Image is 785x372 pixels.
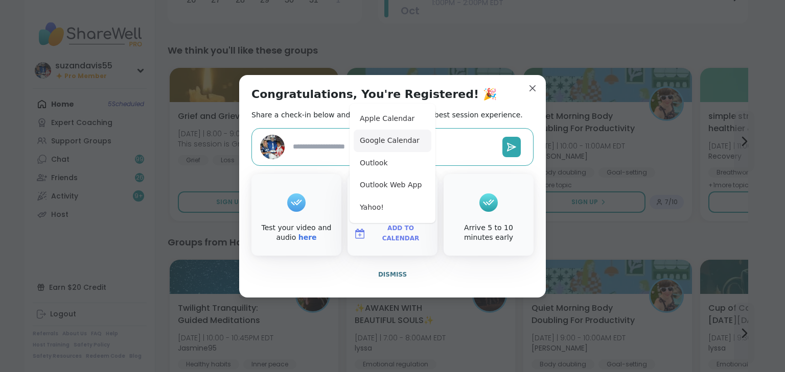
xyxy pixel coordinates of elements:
[253,223,339,243] div: Test your video and audio
[354,108,431,130] button: Apple Calendar
[251,264,534,285] button: Dismiss
[350,223,435,244] button: Add to Calendar
[260,135,285,159] img: suzandavis55
[354,196,431,219] button: Yahoo!
[354,228,366,240] img: ShareWell Logomark
[298,233,317,241] a: here
[354,152,431,175] button: Outlook
[354,174,431,196] button: Outlook Web App
[354,130,431,152] button: Google Calendar
[446,223,532,243] div: Arrive 5 to 10 minutes early
[251,87,497,102] h1: Congratulations, You're Registered! 🎉
[378,271,407,278] span: Dismiss
[251,110,523,120] h2: Share a check-in below and see our tips to get the best session experience.
[370,224,431,243] span: Add to Calendar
